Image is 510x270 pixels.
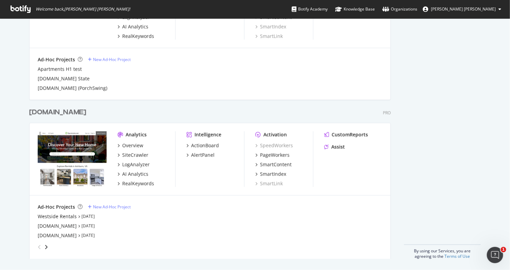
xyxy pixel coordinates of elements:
[191,142,219,149] div: ActionBoard
[292,6,328,13] div: Botify Academy
[81,233,95,238] a: [DATE]
[324,144,345,150] a: Assist
[186,152,215,159] a: AlertPanel
[255,180,283,187] a: SmartLink
[186,142,219,149] a: ActionBoard
[263,131,287,138] div: Activation
[487,247,503,263] iframe: Intercom live chat
[35,242,44,253] div: angle-left
[417,4,507,15] button: [PERSON_NAME] [PERSON_NAME]
[501,247,506,252] span: 1
[117,161,150,168] a: LogAnalyzer
[36,6,130,12] span: Welcome back, [PERSON_NAME] [PERSON_NAME] !
[117,23,148,30] a: AI Analytics
[38,223,77,230] a: [DOMAIN_NAME]
[122,33,154,40] div: RealKeywords
[81,223,95,229] a: [DATE]
[122,161,150,168] div: LogAnalyzer
[38,66,82,73] a: Apartments H1 test
[260,161,292,168] div: SmartContent
[38,213,77,220] a: Westside Rentals
[29,108,89,118] a: [DOMAIN_NAME]
[122,152,148,159] div: SiteCrawler
[122,23,148,30] div: AI Analytics
[29,108,86,118] div: [DOMAIN_NAME]
[404,245,481,259] div: By using our Services, you are agreeing to the
[431,6,496,12] span: Sarah Catherine Fordham
[255,33,283,40] a: SmartLink
[260,171,286,178] div: SmartIndex
[38,56,75,63] div: Ad-Hoc Projects
[126,131,147,138] div: Analytics
[122,142,143,149] div: Overview
[260,152,290,159] div: PageWorkers
[38,85,107,92] a: [DOMAIN_NAME] (PorchSwing)
[255,152,290,159] a: PageWorkers
[93,204,131,210] div: New Ad-Hoc Project
[255,142,293,149] a: SpeedWorkers
[195,131,221,138] div: Intelligence
[122,171,148,178] div: AI Analytics
[255,171,286,178] a: SmartIndex
[117,33,154,40] a: RealKeywords
[191,152,215,159] div: AlertPanel
[44,244,49,251] div: angle-right
[122,180,154,187] div: RealKeywords
[88,204,131,210] a: New Ad-Hoc Project
[117,180,154,187] a: RealKeywords
[255,161,292,168] a: SmartContent
[38,204,75,211] div: Ad-Hoc Projects
[445,253,470,259] a: Terms of Use
[331,144,345,150] div: Assist
[383,110,391,116] div: Pro
[255,23,286,30] a: SmartIndex
[332,131,368,138] div: CustomReports
[117,142,143,149] a: Overview
[324,131,368,138] a: CustomReports
[382,6,417,13] div: Organizations
[81,214,95,219] a: [DATE]
[117,171,148,178] a: AI Analytics
[93,57,131,62] div: New Ad-Hoc Project
[38,232,77,239] a: [DOMAIN_NAME]
[88,57,131,62] a: New Ad-Hoc Project
[335,6,375,13] div: Knowledge Base
[38,75,90,82] a: [DOMAIN_NAME] State
[38,131,107,186] img: apartments.com
[117,152,148,159] a: SiteCrawler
